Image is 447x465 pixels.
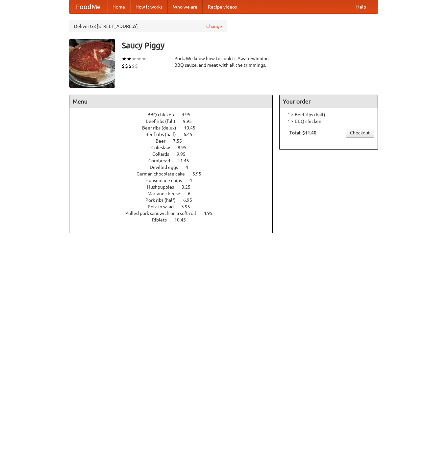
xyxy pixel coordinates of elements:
[132,55,137,62] li: ★
[351,0,371,13] a: Help
[145,178,204,183] a: Housemade chips 4
[346,128,374,138] a: Checkout
[146,119,182,124] span: Beef ribs (full)
[147,112,181,117] span: BBQ chicken
[150,165,185,170] span: Devilled eggs
[174,55,273,68] div: Pork. We know how to cook it. Award-winning BBQ sauce, and meat with all the trimmings.
[125,62,128,70] li: $
[280,95,378,108] h4: Your order
[122,62,125,70] li: $
[147,184,181,190] span: Hushpuppies
[132,62,135,70] li: $
[130,0,168,13] a: How it works
[147,191,203,196] a: Mac and cheese 6
[145,132,205,137] a: Beef ribs (half) 6.45
[69,39,115,88] img: angular.jpg
[127,55,132,62] li: ★
[177,151,192,157] span: 9.95
[128,62,132,70] li: $
[141,55,146,62] li: ★
[203,0,242,13] a: Recipe videos
[146,119,204,124] a: Beef ribs (full) 9.95
[148,158,201,163] a: Cornbread 11.45
[168,0,203,13] a: Who we are
[204,211,219,216] span: 4.95
[183,198,199,203] span: 6.95
[156,138,194,144] a: Beer 7.55
[122,55,127,62] li: ★
[145,198,204,203] a: Pork ribs (half) 6.95
[137,171,191,176] span: German chocolate cake
[145,132,183,137] span: Beef ribs (half)
[173,138,188,144] span: 7.55
[192,171,208,176] span: 5.95
[152,217,198,222] a: Riblets 10.45
[148,204,202,209] a: Potato salad 3.95
[151,145,177,150] span: Coleslaw
[156,138,172,144] span: Beer
[69,95,273,108] h4: Menu
[137,55,141,62] li: ★
[69,20,227,32] div: Deliver to: [STREET_ADDRESS]
[181,204,197,209] span: 3.95
[289,130,316,135] b: Total: $11.40
[152,217,173,222] span: Riblets
[206,23,222,30] a: Change
[148,204,180,209] span: Potato salad
[145,198,182,203] span: Pork ribs (half)
[283,111,374,118] li: 1 × Beef ribs (half)
[189,178,199,183] span: 4
[182,112,197,117] span: 4.95
[151,145,199,150] a: Coleslaw 8.95
[145,178,188,183] span: Housemade chips
[107,0,130,13] a: Home
[283,118,374,125] li: 1 × BBQ chicken
[184,125,202,130] span: 10.45
[178,158,196,163] span: 11.45
[152,151,198,157] a: Collards 9.95
[142,125,183,130] span: Beef ribs (delux)
[142,125,208,130] a: Beef ribs (delux) 10.45
[135,62,138,70] li: $
[186,165,195,170] span: 4
[184,132,199,137] span: 6.45
[152,151,176,157] span: Collards
[69,0,107,13] a: FoodMe
[178,145,193,150] span: 8.95
[122,39,378,52] h3: Saucy Piggy
[188,191,197,196] span: 6
[147,191,187,196] span: Mac and cheese
[148,158,177,163] span: Cornbread
[137,171,213,176] a: German chocolate cake 5.95
[125,211,225,216] a: Pulled pork sandwich on a soft roll 4.95
[147,112,203,117] a: BBQ chicken 4.95
[182,184,197,190] span: 3.25
[125,211,203,216] span: Pulled pork sandwich on a soft roll
[174,217,192,222] span: 10.45
[150,165,200,170] a: Devilled eggs 4
[183,119,198,124] span: 9.95
[147,184,203,190] a: Hushpuppies 3.25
